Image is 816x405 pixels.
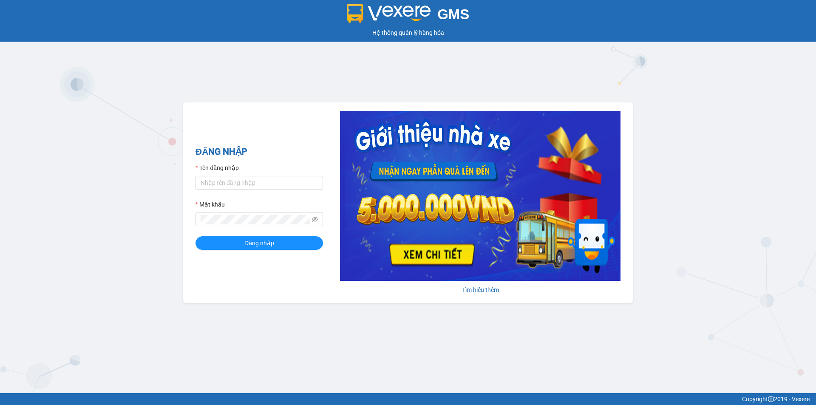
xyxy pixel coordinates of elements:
label: Mật khẩu [195,200,225,209]
span: copyright [768,396,774,402]
input: Mật khẩu [201,215,310,224]
button: Đăng nhập [195,236,323,250]
img: banner-0 [340,111,620,281]
div: Copyright 2019 - Vexere [6,394,810,404]
img: logo 2 [347,4,431,23]
h2: ĐĂNG NHẬP [195,145,323,159]
span: eye-invisible [312,216,318,222]
a: GMS [347,13,470,20]
div: Tìm hiểu thêm [340,285,620,295]
label: Tên đăng nhập [195,163,239,173]
div: Hệ thống quản lý hàng hóa [2,28,814,37]
input: Tên đăng nhập [195,176,323,190]
span: GMS [437,6,469,22]
span: Đăng nhập [244,238,274,248]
